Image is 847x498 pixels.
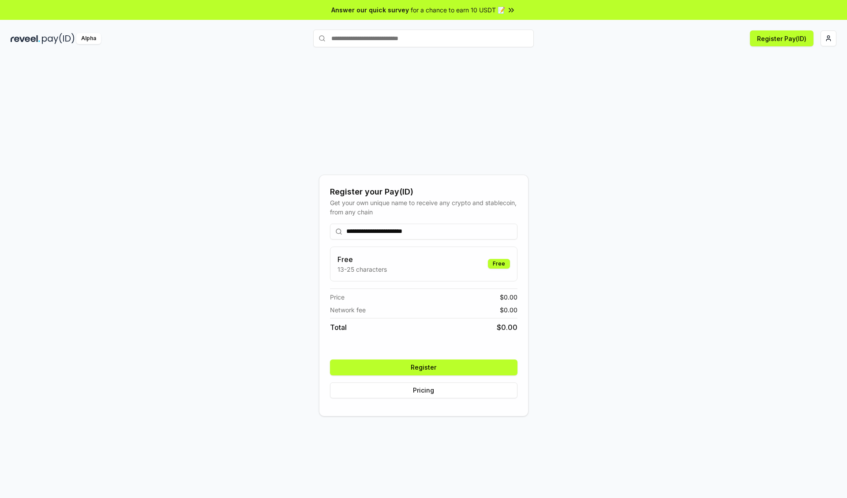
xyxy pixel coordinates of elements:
[500,305,517,315] span: $ 0.00
[331,5,409,15] span: Answer our quick survey
[500,292,517,302] span: $ 0.00
[330,198,517,217] div: Get your own unique name to receive any crypto and stablecoin, from any chain
[330,292,345,302] span: Price
[750,30,813,46] button: Register Pay(ID)
[11,33,40,44] img: reveel_dark
[337,265,387,274] p: 13-25 characters
[42,33,75,44] img: pay_id
[330,382,517,398] button: Pricing
[76,33,101,44] div: Alpha
[330,186,517,198] div: Register your Pay(ID)
[330,322,347,333] span: Total
[497,322,517,333] span: $ 0.00
[330,305,366,315] span: Network fee
[330,359,517,375] button: Register
[488,259,510,269] div: Free
[411,5,505,15] span: for a chance to earn 10 USDT 📝
[337,254,387,265] h3: Free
